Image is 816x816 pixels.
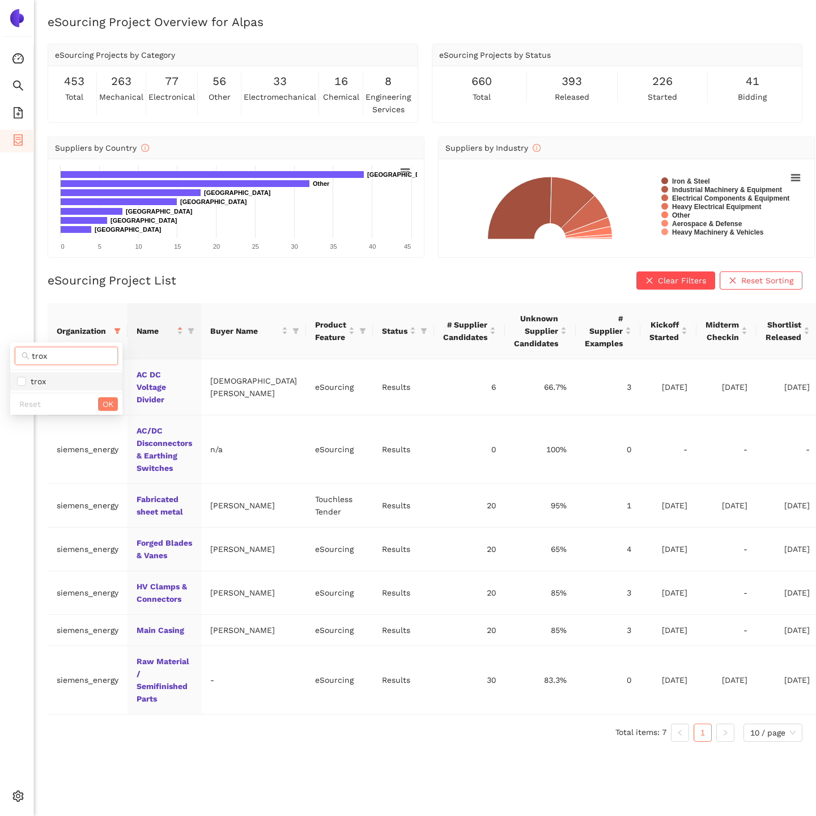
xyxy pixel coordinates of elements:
text: 35 [330,243,337,250]
h2: eSourcing Project Overview for Alpas [48,14,802,30]
td: [DATE] [640,484,696,528]
span: Name [137,325,175,337]
span: Kickoff Started [649,318,679,343]
span: close [729,277,737,286]
td: 0 [576,646,640,715]
td: 0 [434,415,505,484]
text: Other [672,211,690,219]
span: filter [418,322,430,339]
span: 33 [273,73,287,90]
input: Search in filters [32,350,111,362]
span: Suppliers by Country [55,143,149,152]
text: 40 [369,243,376,250]
span: Suppliers by Industry [445,143,541,152]
td: 3 [576,359,640,415]
text: [GEOGRAPHIC_DATA] [110,217,177,224]
span: filter [112,322,123,339]
span: 263 [111,73,131,90]
span: 453 [64,73,84,90]
text: 45 [404,243,411,250]
td: - [696,415,756,484]
td: 20 [434,571,505,615]
td: eSourcing [306,359,373,415]
td: [DEMOGRAPHIC_DATA][PERSON_NAME] [201,359,306,415]
span: released [555,91,589,103]
td: eSourcing [306,528,373,571]
span: search [22,352,29,360]
span: eSourcing Projects by Status [439,50,551,59]
span: mechanical [99,91,143,103]
td: - [696,528,756,571]
td: [PERSON_NAME] [201,571,306,615]
li: Total items: 7 [615,724,666,742]
td: 3 [576,571,640,615]
td: [DATE] [640,571,696,615]
span: close [645,277,653,286]
text: [GEOGRAPHIC_DATA] [95,226,161,233]
th: this column's title is # Supplier Examples,this column is sortable [576,303,640,359]
text: 10 [135,243,142,250]
span: trox [26,377,46,386]
span: started [648,91,677,103]
th: this column's title is Unknown Supplier Candidates,this column is sortable [505,303,576,359]
td: [DATE] [696,484,756,528]
td: 30 [434,646,505,715]
button: right [716,724,734,742]
text: 30 [291,243,298,250]
td: 0 [576,415,640,484]
span: filter [114,328,121,334]
text: Industrial Machinery & Equipment [672,186,782,194]
span: Unknown Supplier Candidates [514,312,558,350]
text: [GEOGRAPHIC_DATA] [367,171,434,178]
span: Buyer Name [210,325,279,337]
text: [GEOGRAPHIC_DATA] [180,198,247,205]
span: search [12,76,24,99]
span: filter [292,328,299,334]
img: Logo [8,9,26,27]
td: - [201,646,306,715]
text: Heavy Machinery & Vehicles [672,228,764,236]
span: filter [185,322,197,339]
button: closeClear Filters [636,271,715,290]
td: 66.7% [505,359,576,415]
td: [PERSON_NAME] [201,528,306,571]
td: Results [373,528,434,571]
td: Touchless Tender [306,484,373,528]
td: siemens_energy [48,615,127,646]
td: 95% [505,484,576,528]
span: left [677,729,683,736]
th: this column's title is # Supplier Candidates,this column is sortable [434,303,505,359]
span: filter [357,316,368,346]
th: this column's title is Kickoff Started,this column is sortable [640,303,696,359]
td: Results [373,359,434,415]
span: info-circle [141,144,149,152]
td: [DATE] [640,646,696,715]
span: 10 / page [750,724,796,741]
td: 6 [434,359,505,415]
span: dashboard [12,49,24,71]
span: filter [359,328,366,334]
span: filter [290,322,301,339]
td: [DATE] [640,528,696,571]
span: setting [12,787,24,809]
td: 65% [505,528,576,571]
td: [PERSON_NAME] [201,484,306,528]
th: this column's title is Product Feature,this column is sortable [306,303,373,359]
td: 3 [576,615,640,646]
span: 41 [746,73,759,90]
td: siemens_energy [48,646,127,715]
span: filter [188,328,194,334]
th: this column's title is Status,this column is sortable [373,303,434,359]
li: 1 [694,724,712,742]
span: right [722,729,729,736]
text: Aerospace & Defense [672,220,742,228]
li: Next Page [716,724,734,742]
td: Results [373,415,434,484]
span: Reset Sorting [741,274,793,287]
text: Electrical Components & Equipment [672,194,789,202]
span: Organization [57,325,109,337]
span: other [209,91,231,103]
td: - [696,571,756,615]
text: 0 [61,243,64,250]
span: total [65,91,83,103]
